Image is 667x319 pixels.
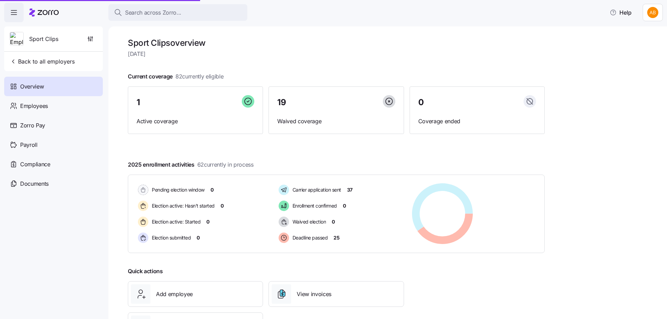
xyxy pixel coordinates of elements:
[610,8,632,17] span: Help
[647,7,658,18] img: 42a6513890f28a9d591cc60790ab6045
[418,98,424,107] span: 0
[343,202,346,209] span: 0
[20,102,48,110] span: Employees
[20,82,44,91] span: Overview
[10,32,23,46] img: Employer logo
[150,234,191,241] span: Election submitted
[128,50,545,58] span: [DATE]
[156,290,193,299] span: Add employee
[221,202,224,209] span: 0
[206,218,209,225] span: 0
[128,160,254,169] span: 2025 enrollment activities
[4,77,103,96] a: Overview
[297,290,331,299] span: View invoices
[4,96,103,116] a: Employees
[20,160,50,169] span: Compliance
[290,218,326,225] span: Waived election
[125,8,181,17] span: Search across Zorro...
[150,218,200,225] span: Election active: Started
[10,57,75,66] span: Back to all employers
[332,218,335,225] span: 0
[333,234,339,241] span: 25
[128,72,224,81] span: Current coverage
[137,98,140,107] span: 1
[290,234,328,241] span: Deadline passed
[418,117,536,126] span: Coverage ended
[137,117,254,126] span: Active coverage
[7,54,77,68] button: Back to all employers
[4,116,103,135] a: Zorro Pay
[128,267,163,276] span: Quick actions
[277,98,286,107] span: 19
[4,174,103,193] a: Documents
[20,121,45,130] span: Zorro Pay
[347,186,353,193] span: 37
[277,117,395,126] span: Waived coverage
[128,37,545,48] h1: Sport Clips overview
[197,234,200,241] span: 0
[175,72,224,81] span: 82 currently eligible
[150,186,205,193] span: Pending election window
[150,202,215,209] span: Election active: Hasn't started
[4,135,103,154] a: Payroll
[290,202,337,209] span: Enrollment confirmed
[4,154,103,174] a: Compliance
[20,179,49,188] span: Documents
[20,141,38,149] span: Payroll
[604,6,637,19] button: Help
[290,186,341,193] span: Carrier application sent
[108,4,247,21] button: Search across Zorro...
[197,160,254,169] span: 62 currently in process
[29,35,58,43] span: Sport Clips
[211,186,214,193] span: 0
